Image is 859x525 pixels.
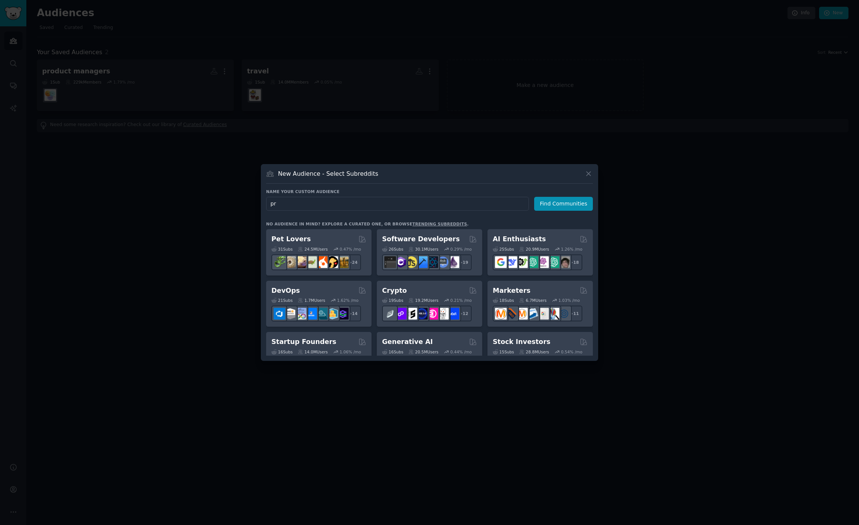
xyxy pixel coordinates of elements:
h2: Software Developers [382,234,460,244]
img: AItoolsCatalog [516,256,528,268]
div: + 24 [345,254,361,270]
img: azuredevops [274,308,285,320]
div: 20.5M Users [408,349,438,355]
div: 14.0M Users [298,349,327,355]
div: 31 Sub s [271,247,292,252]
h3: Name your custom audience [266,189,593,194]
img: software [384,256,396,268]
div: 0.21 % /mo [450,298,472,303]
div: 26 Sub s [382,247,403,252]
div: + 14 [345,306,361,321]
h2: Generative AI [382,337,433,347]
img: DeepSeek [506,256,517,268]
img: web3 [416,308,428,320]
div: 25 Sub s [493,247,514,252]
h2: Stock Investors [493,337,550,347]
div: 30.1M Users [408,247,438,252]
img: leopardgeckos [295,256,306,268]
h2: DevOps [271,286,300,295]
img: AskMarketing [516,308,528,320]
img: cockatiel [316,256,327,268]
div: 19 Sub s [382,298,403,303]
img: DevOpsLinks [305,308,317,320]
img: herpetology [274,256,285,268]
img: PetAdvice [326,256,338,268]
div: 28.8M Users [519,349,549,355]
img: defiblockchain [426,308,438,320]
h2: Pet Lovers [271,234,311,244]
div: 1.62 % /mo [337,298,359,303]
div: 16 Sub s [271,349,292,355]
h2: Marketers [493,286,530,295]
div: No audience in mind? Explore a curated one, or browse . [266,221,469,227]
h2: Crypto [382,286,407,295]
img: bigseo [506,308,517,320]
img: aws_cdk [326,308,338,320]
img: turtle [305,256,317,268]
h2: Startup Founders [271,337,336,347]
img: csharp [395,256,407,268]
button: Find Communities [534,197,593,211]
div: 19.2M Users [408,298,438,303]
div: 21 Sub s [271,298,292,303]
img: ArtificalIntelligence [558,256,570,268]
img: AskComputerScience [437,256,449,268]
img: iOSProgramming [416,256,428,268]
div: 1.03 % /mo [559,298,580,303]
img: AWS_Certified_Experts [284,308,296,320]
img: PlatformEngineers [337,308,349,320]
img: content_marketing [495,308,507,320]
img: OnlineMarketing [558,308,570,320]
div: + 12 [456,306,472,321]
h2: AI Enthusiasts [493,234,546,244]
div: 0.29 % /mo [450,247,472,252]
div: 1.7M Users [298,298,325,303]
img: reactnative [426,256,438,268]
img: platformengineering [316,308,327,320]
div: + 19 [456,254,472,270]
div: + 11 [567,306,582,321]
div: 1.06 % /mo [340,349,361,355]
img: CryptoNews [437,308,449,320]
a: trending subreddits [412,222,467,226]
img: chatgpt_promptDesign [527,256,538,268]
img: OpenAIDev [537,256,549,268]
div: 20.9M Users [519,247,549,252]
img: MarketingResearch [548,308,559,320]
img: GoogleGeminiAI [495,256,507,268]
div: 18 Sub s [493,298,514,303]
div: 0.54 % /mo [561,349,582,355]
img: chatgpt_prompts_ [548,256,559,268]
img: dogbreed [337,256,349,268]
div: 0.44 % /mo [450,349,472,355]
div: 15 Sub s [493,349,514,355]
img: ballpython [284,256,296,268]
div: 6.7M Users [519,298,547,303]
div: 16 Sub s [382,349,403,355]
div: 24.5M Users [298,247,327,252]
img: Emailmarketing [527,308,538,320]
img: learnjavascript [405,256,417,268]
h3: New Audience - Select Subreddits [278,170,378,178]
img: 0xPolygon [395,308,407,320]
img: defi_ [448,308,459,320]
img: ethfinance [384,308,396,320]
img: googleads [537,308,549,320]
img: Docker_DevOps [295,308,306,320]
div: 1.26 % /mo [561,247,582,252]
div: 0.47 % /mo [340,247,361,252]
input: Pick a short name, like "Digital Marketers" or "Movie-Goers" [266,197,529,211]
div: + 18 [567,254,582,270]
img: ethstaker [405,308,417,320]
img: elixir [448,256,459,268]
